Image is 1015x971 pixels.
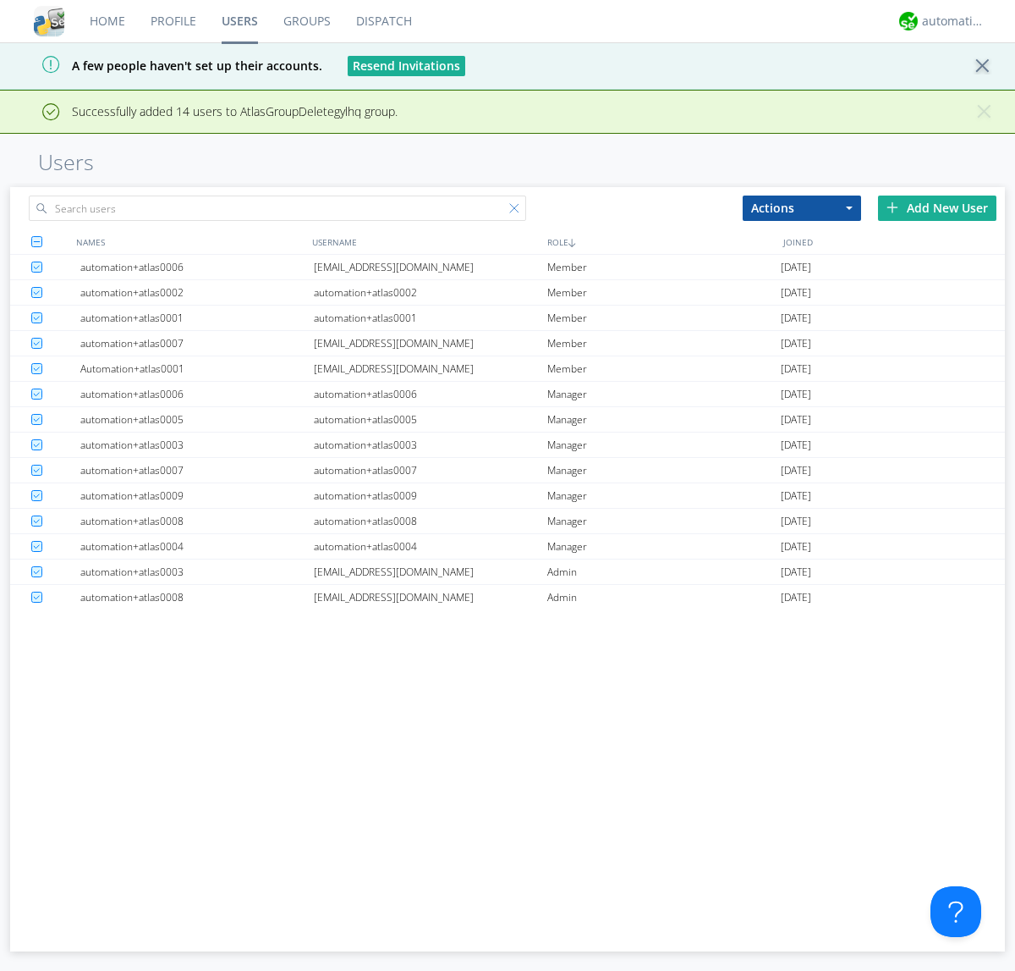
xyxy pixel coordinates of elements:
[781,509,811,534] span: [DATE]
[899,12,918,30] img: d2d01cd9b4174d08988066c6d424eccd
[314,382,547,406] div: automation+atlas0006
[547,509,781,533] div: Manager
[80,382,314,406] div: automation+atlas0006
[886,201,898,213] img: plus.svg
[10,280,1005,306] a: automation+atlas0002automation+atlas0002Member[DATE]
[80,509,314,533] div: automation+atlas0008
[10,483,1005,509] a: automation+atlas0009automation+atlas0009Manager[DATE]
[80,331,314,356] div: automation+atlas0007
[80,585,314,610] div: automation+atlas0008
[547,585,781,610] div: Admin
[547,433,781,457] div: Manager
[80,458,314,483] div: automation+atlas0007
[547,407,781,432] div: Manager
[878,196,996,221] div: Add New User
[10,306,1005,331] a: automation+atlas0001automation+atlas0001Member[DATE]
[10,458,1005,483] a: automation+atlas0007automation+atlas0007Manager[DATE]
[314,534,547,559] div: automation+atlas0004
[10,509,1005,534] a: automation+atlas0008automation+atlas0008Manager[DATE]
[781,483,811,509] span: [DATE]
[781,255,811,280] span: [DATE]
[781,433,811,458] span: [DATE]
[29,196,526,221] input: Search users
[781,306,811,331] span: [DATE]
[348,56,465,76] button: Resend Invitations
[781,382,811,407] span: [DATE]
[547,306,781,330] div: Member
[72,229,308,254] div: NAMES
[314,560,547,584] div: [EMAIL_ADDRESS][DOMAIN_NAME]
[547,483,781,508] div: Manager
[314,483,547,508] div: automation+atlas0009
[80,560,314,584] div: automation+atlas0003
[781,331,811,356] span: [DATE]
[10,560,1005,585] a: automation+atlas0003[EMAIL_ADDRESS][DOMAIN_NAME]Admin[DATE]
[10,356,1005,382] a: Automation+atlas0001[EMAIL_ADDRESS][DOMAIN_NAME]Member[DATE]
[80,534,314,559] div: automation+atlas0004
[781,534,811,560] span: [DATE]
[13,58,322,74] span: A few people haven't set up their accounts.
[930,886,981,937] iframe: Toggle Customer Support
[547,382,781,406] div: Manager
[779,229,1015,254] div: JOINED
[314,306,547,330] div: automation+atlas0001
[781,585,811,610] span: [DATE]
[547,534,781,559] div: Manager
[10,331,1005,356] a: automation+atlas0007[EMAIL_ADDRESS][DOMAIN_NAME]Member[DATE]
[314,458,547,483] div: automation+atlas0007
[10,585,1005,610] a: automation+atlas0008[EMAIL_ADDRESS][DOMAIN_NAME]Admin[DATE]
[781,356,811,382] span: [DATE]
[547,356,781,381] div: Member
[922,13,985,30] div: automation+atlas
[547,560,781,584] div: Admin
[80,255,314,279] div: automation+atlas0006
[314,255,547,279] div: [EMAIL_ADDRESS][DOMAIN_NAME]
[743,196,861,221] button: Actions
[547,458,781,483] div: Manager
[543,229,779,254] div: ROLE
[308,229,544,254] div: USERNAME
[781,407,811,433] span: [DATE]
[34,6,64,36] img: cddb5a64eb264b2086981ab96f4c1ba7
[80,280,314,305] div: automation+atlas0002
[314,331,547,356] div: [EMAIL_ADDRESS][DOMAIN_NAME]
[80,356,314,381] div: Automation+atlas0001
[547,331,781,356] div: Member
[314,509,547,533] div: automation+atlas0008
[781,458,811,483] span: [DATE]
[80,433,314,457] div: automation+atlas0003
[10,534,1005,560] a: automation+atlas0004automation+atlas0004Manager[DATE]
[80,483,314,508] div: automation+atlas0009
[314,407,547,432] div: automation+atlas0005
[10,255,1005,280] a: automation+atlas0006[EMAIL_ADDRESS][DOMAIN_NAME]Member[DATE]
[314,585,547,610] div: [EMAIL_ADDRESS][DOMAIN_NAME]
[314,280,547,305] div: automation+atlas0002
[10,407,1005,433] a: automation+atlas0005automation+atlas0005Manager[DATE]
[547,255,781,279] div: Member
[781,280,811,306] span: [DATE]
[314,433,547,457] div: automation+atlas0003
[781,560,811,585] span: [DATE]
[547,280,781,305] div: Member
[13,103,398,119] span: Successfully added 14 users to AtlasGroupDeletegylhq group.
[80,306,314,330] div: automation+atlas0001
[10,433,1005,458] a: automation+atlas0003automation+atlas0003Manager[DATE]
[10,382,1005,407] a: automation+atlas0006automation+atlas0006Manager[DATE]
[80,407,314,432] div: automation+atlas0005
[314,356,547,381] div: [EMAIL_ADDRESS][DOMAIN_NAME]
